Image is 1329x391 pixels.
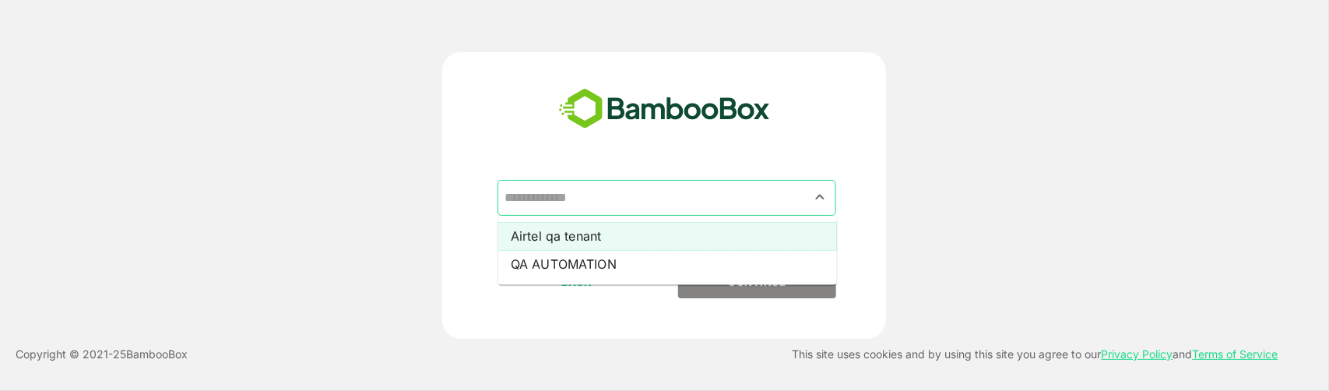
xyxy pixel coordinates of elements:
[810,187,831,208] button: Close
[1102,347,1173,361] a: Privacy Policy
[793,345,1278,364] p: This site uses cookies and by using this site you agree to our and
[550,83,779,135] img: bamboobox
[498,251,837,279] li: QA AUTOMATION
[498,223,837,251] li: Airtel qa tenant
[1193,347,1278,361] a: Terms of Service
[16,345,188,364] p: Copyright © 2021- 25 BambooBox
